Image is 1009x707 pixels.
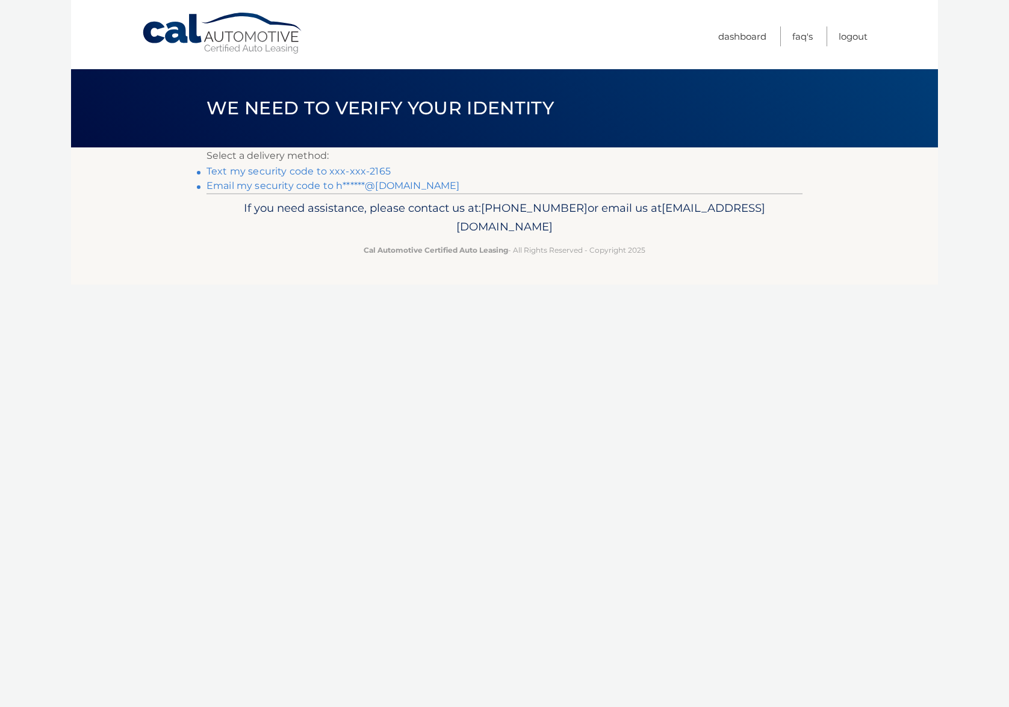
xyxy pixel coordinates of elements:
a: Cal Automotive [141,12,304,55]
span: We need to verify your identity [206,97,554,119]
a: Logout [839,26,868,46]
p: - All Rights Reserved - Copyright 2025 [214,244,795,256]
a: Email my security code to h******@[DOMAIN_NAME] [206,180,460,191]
strong: Cal Automotive Certified Auto Leasing [364,245,508,255]
p: If you need assistance, please contact us at: or email us at [214,199,795,237]
a: Text my security code to xxx-xxx-2165 [206,165,391,177]
span: [PHONE_NUMBER] [481,201,588,215]
p: Select a delivery method: [206,147,803,164]
a: FAQ's [792,26,813,46]
a: Dashboard [718,26,766,46]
